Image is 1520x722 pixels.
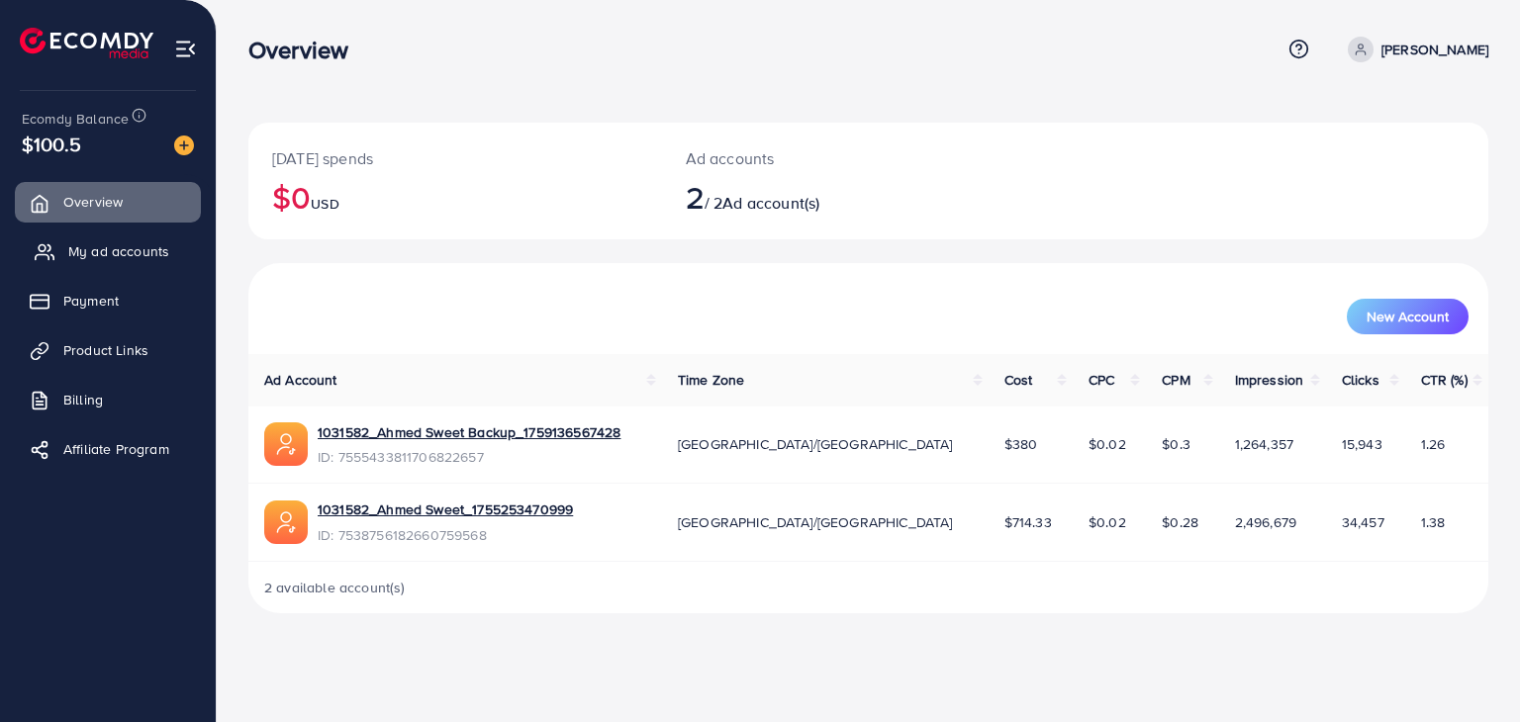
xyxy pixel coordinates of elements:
span: 1,264,357 [1235,434,1293,454]
span: $0.3 [1162,434,1190,454]
a: Overview [15,182,201,222]
span: Ad account(s) [722,192,819,214]
span: Time Zone [678,370,744,390]
span: 2 available account(s) [264,578,406,597]
h3: Overview [248,36,364,64]
a: Billing [15,380,201,419]
img: logo [20,28,153,58]
a: [PERSON_NAME] [1340,37,1488,62]
span: 15,943 [1342,434,1382,454]
span: ID: 7555433811706822657 [318,447,620,467]
p: Ad accounts [686,146,948,170]
span: New Account [1367,310,1449,323]
span: $714.33 [1004,512,1052,532]
span: 1.26 [1421,434,1446,454]
span: $100.5 [22,130,81,158]
span: Impression [1235,370,1304,390]
img: image [174,135,194,155]
span: [GEOGRAPHIC_DATA]/[GEOGRAPHIC_DATA] [678,512,953,532]
span: 1.38 [1421,512,1446,532]
a: Affiliate Program [15,429,201,469]
span: CTR (%) [1421,370,1468,390]
img: ic-ads-acc.e4c84228.svg [264,422,308,466]
span: Clicks [1342,370,1379,390]
span: ID: 7538756182660759568 [318,525,573,545]
a: 1031582_Ahmed Sweet Backup_1759136567428 [318,422,620,442]
img: menu [174,38,197,60]
img: ic-ads-acc.e4c84228.svg [264,500,308,544]
span: Cost [1004,370,1033,390]
span: Billing [63,390,103,409]
a: 1031582_Ahmed Sweet_1755253470999 [318,499,573,519]
a: Product Links [15,330,201,370]
span: My ad accounts [68,241,169,261]
span: Ecomdy Balance [22,109,129,129]
span: $0.02 [1089,434,1126,454]
span: $380 [1004,434,1038,454]
span: $0.02 [1089,512,1126,532]
a: Payment [15,281,201,320]
span: USD [311,194,338,214]
span: Affiliate Program [63,439,169,459]
iframe: Chat [1436,633,1505,707]
p: [PERSON_NAME] [1381,38,1488,61]
a: My ad accounts [15,231,201,271]
span: 2 [686,174,705,220]
h2: $0 [272,178,638,216]
span: Payment [63,291,119,311]
p: [DATE] spends [272,146,638,170]
span: $0.28 [1162,512,1198,532]
span: Product Links [63,340,148,360]
span: Ad Account [264,370,337,390]
span: CPC [1089,370,1114,390]
span: Overview [63,192,123,212]
span: [GEOGRAPHIC_DATA]/[GEOGRAPHIC_DATA] [678,434,953,454]
h2: / 2 [686,178,948,216]
button: New Account [1347,299,1469,334]
span: CPM [1162,370,1189,390]
span: 34,457 [1342,512,1384,532]
span: 2,496,679 [1235,512,1296,532]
